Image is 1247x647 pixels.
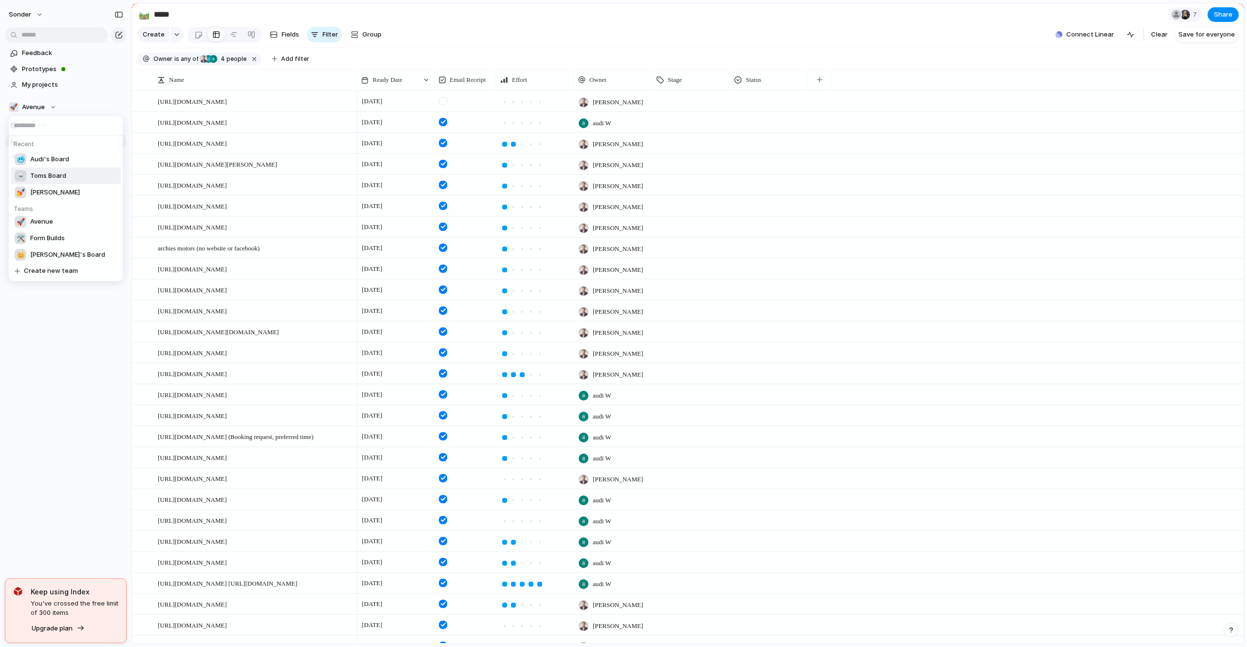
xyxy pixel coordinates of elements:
span: Avenue [30,217,53,227]
div: ☠️ [15,170,26,182]
div: 🥶 [15,153,26,165]
span: Create new team [24,266,78,276]
div: 💅 [15,187,26,198]
span: [PERSON_NAME]'s Board [30,250,105,260]
span: Form Builds [30,233,65,243]
h5: Recent [11,136,124,149]
div: 🚀 [15,216,26,228]
div: 🛠️ [15,232,26,244]
span: [PERSON_NAME] [30,188,80,197]
div: 👑 [15,249,26,261]
span: Audi's Board [30,154,69,164]
span: Toms Board [30,171,66,181]
h5: Teams [11,201,124,213]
